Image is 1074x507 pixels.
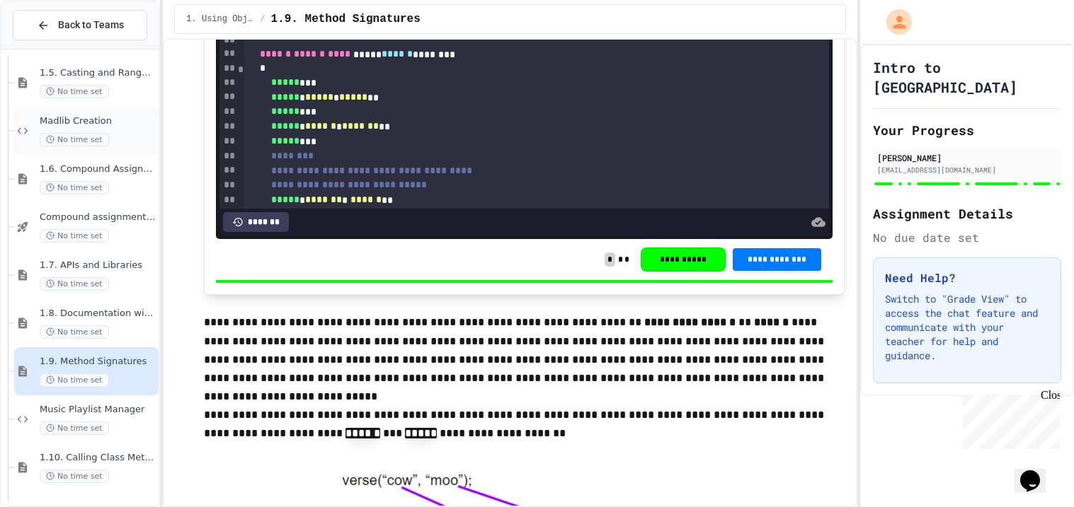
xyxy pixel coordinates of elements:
[40,260,156,272] span: 1.7. APIs and Libraries
[40,115,156,127] span: Madlib Creation
[40,373,109,387] span: No time set
[40,229,109,243] span: No time set
[873,57,1061,97] h1: Intro to [GEOGRAPHIC_DATA]
[40,325,109,339] span: No time set
[6,6,98,90] div: Chat with us now!Close
[186,13,254,25] span: 1. Using Objects and Methods
[40,404,156,416] span: Music Playlist Manager
[873,204,1061,223] h2: Assignment Details
[885,292,1049,363] p: Switch to "Grade View" to access the chat feature and communicate with your teacher for help and ...
[40,67,156,79] span: 1.5. Casting and Ranges of Values
[40,211,156,223] span: Compound assignment operators - Quiz
[877,151,1057,164] div: [PERSON_NAME]
[1015,450,1060,493] iframe: chat widget
[873,229,1061,246] div: No due date set
[40,181,109,194] span: No time set
[40,452,156,464] span: 1.10. Calling Class Methods
[271,11,421,28] span: 1.9. Method Signatures
[260,13,265,25] span: /
[956,389,1060,449] iframe: chat widget
[40,133,109,146] span: No time set
[40,421,109,435] span: No time set
[40,470,109,483] span: No time set
[58,18,124,33] span: Back to Teams
[40,163,156,175] span: 1.6. Compound Assignment Operators
[40,356,156,368] span: 1.9. Method Signatures
[877,165,1057,175] div: [EMAIL_ADDRESS][DOMAIN_NAME]
[885,269,1049,286] h3: Need Help?
[40,85,109,98] span: No time set
[13,10,147,40] button: Back to Teams
[873,120,1061,140] h2: Your Progress
[872,6,915,38] div: My Account
[40,277,109,291] span: No time set
[40,308,156,320] span: 1.8. Documentation with Comments and Preconditions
